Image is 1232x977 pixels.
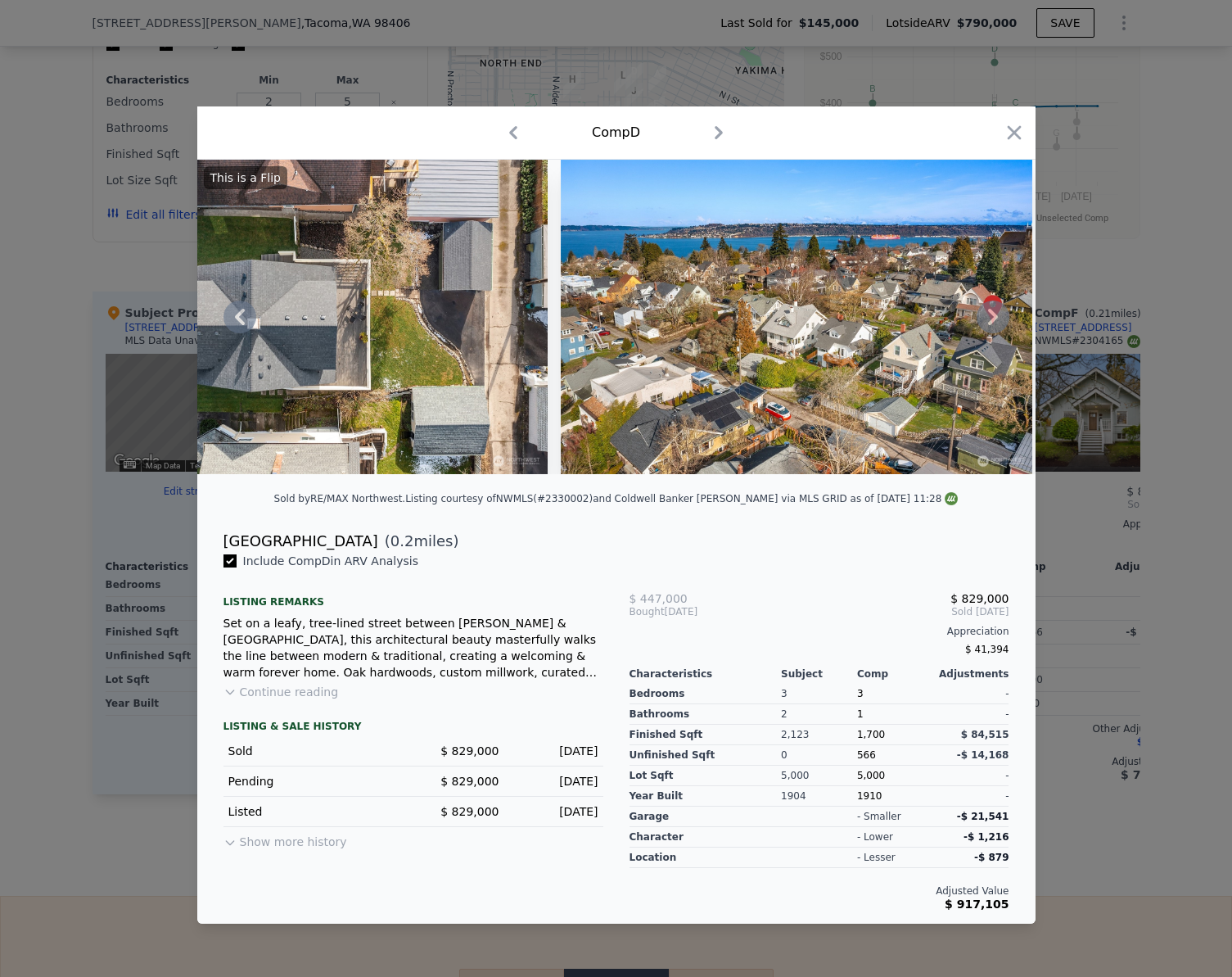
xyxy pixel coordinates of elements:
div: This is a Flip [204,166,287,189]
div: Sold by RE/MAX Northwest . [274,493,406,504]
div: Comp [857,667,933,681]
button: Show more history [223,827,347,850]
div: Sold [228,743,400,759]
div: 2,123 [781,725,857,745]
div: - smaller [857,810,901,823]
span: 566 [857,749,876,761]
div: - [933,786,1009,807]
div: 1904 [781,786,857,807]
span: $ 829,000 [440,744,499,758]
div: [DATE] [512,803,598,820]
div: - lower [857,830,893,844]
div: 5,000 [781,766,857,786]
span: $ 917,105 [945,898,1009,911]
div: character [630,827,782,848]
span: ( miles) [378,530,459,553]
span: 1,700 [857,729,885,740]
span: Bought [630,605,665,618]
div: Comp D [592,123,640,142]
div: Lot Sqft [630,766,782,786]
div: 1 [857,704,933,725]
div: 3 [781,684,857,704]
span: 3 [857,688,864,699]
div: 1910 [857,786,933,807]
div: Set on a leafy, tree-lined street between [PERSON_NAME] & [GEOGRAPHIC_DATA], this architectural b... [223,615,603,681]
span: $ 829,000 [950,592,1009,605]
div: Year Built [630,786,782,807]
span: $ 447,000 [630,592,688,605]
span: Sold [DATE] [756,605,1009,618]
span: -$ 14,168 [957,749,1009,761]
img: Property Img [561,160,1033,474]
span: -$ 879 [974,852,1009,863]
div: location [630,848,782,868]
div: LISTING & SALE HISTORY [223,720,603,736]
div: Listed [228,803,400,820]
div: Bedrooms [630,684,782,704]
span: $ 84,515 [961,729,1009,740]
div: Finished Sqft [630,725,782,745]
div: Adjustments [933,667,1009,681]
span: 0.2 [390,532,414,550]
div: Adjusted Value [630,884,1009,898]
div: Bathrooms [630,704,782,725]
span: -$ 1,216 [963,831,1009,843]
div: - [933,766,1009,786]
img: Property Img [75,160,548,474]
div: Pending [228,773,400,789]
div: [DATE] [630,605,756,618]
div: Subject [781,667,857,681]
div: Listing remarks [223,582,603,608]
div: Listing courtesy of NWMLS (#2330002) and Coldwell Banker [PERSON_NAME] via MLS GRID as of [DATE] ... [405,493,958,504]
img: NWMLS Logo [945,492,958,505]
div: - [933,704,1009,725]
span: $ 41,394 [965,644,1009,655]
div: [DATE] [512,743,598,759]
div: 2 [781,704,857,725]
div: [DATE] [512,773,598,789]
span: Include Comp D in ARV Analysis [237,554,426,568]
span: $ 829,000 [440,805,499,818]
div: Characteristics [630,667,782,681]
div: - [933,684,1009,704]
div: garage [630,807,782,827]
span: $ 829,000 [440,775,499,788]
button: Continue reading [223,684,339,700]
div: Unfinished Sqft [630,745,782,766]
div: 0 [781,745,857,766]
span: 5,000 [857,770,885,781]
div: - lesser [857,851,896,864]
div: [GEOGRAPHIC_DATA] [223,530,378,553]
span: -$ 21,541 [957,811,1009,822]
div: Appreciation [630,625,1009,638]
